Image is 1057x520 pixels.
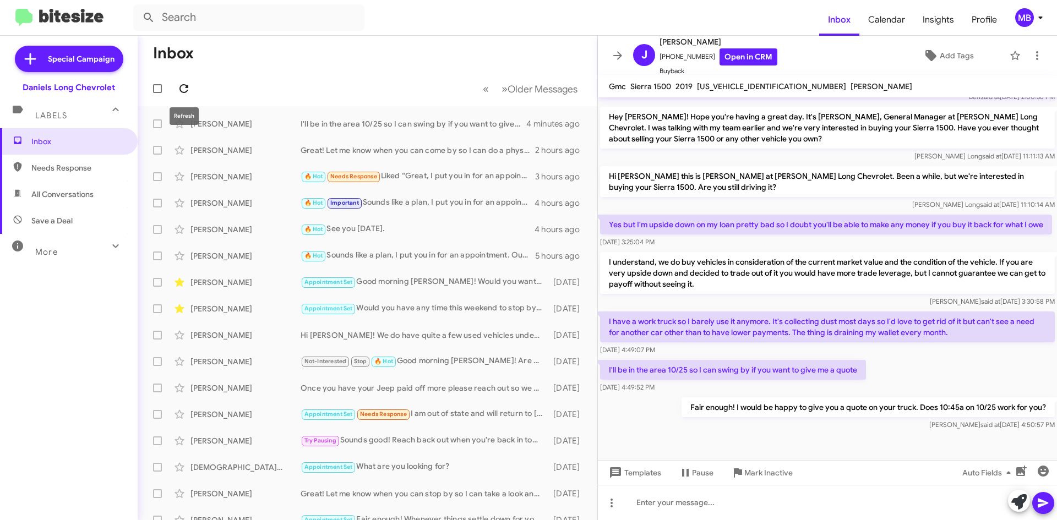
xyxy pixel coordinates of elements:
[31,162,125,173] span: Needs Response
[301,249,535,262] div: Sounds like a plan, I put you in for an appointment. Our address is [STREET_ADDRESS]
[535,198,589,209] div: 4 hours ago
[190,409,301,420] div: [PERSON_NAME]
[548,382,589,393] div: [DATE]
[641,46,647,64] span: J
[548,277,589,288] div: [DATE]
[982,152,1001,160] span: said at
[819,4,859,36] a: Inbox
[600,311,1055,342] p: I have a work truck so I barely use it anymore. It's collecting dust most days so I'd love to get...
[600,252,1055,294] p: I understand, we do buy vehicles in consideration of the current market value and the condition o...
[670,463,722,483] button: Pause
[548,488,589,499] div: [DATE]
[304,199,323,206] span: 🔥 Hot
[548,435,589,446] div: [DATE]
[980,200,999,209] span: said at
[508,83,577,95] span: Older Messages
[190,303,301,314] div: [PERSON_NAME]
[35,247,58,257] span: More
[859,4,914,36] a: Calendar
[535,145,589,156] div: 2 hours ago
[301,330,548,341] div: Hi [PERSON_NAME]! We do have quite a few used vehicles under 10K. Do you want me to send you over...
[190,330,301,341] div: [PERSON_NAME]
[301,302,548,315] div: Would you have any time this weekend to stop by and take a look at a few options?
[304,437,336,444] span: Try Pausing
[1015,8,1034,27] div: MB
[962,463,1015,483] span: Auto Fields
[304,173,323,180] span: 🔥 Hot
[190,462,301,473] div: [DEMOGRAPHIC_DATA][PERSON_NAME]
[891,46,1004,65] button: Add Tags
[600,383,655,391] span: [DATE] 4:49:52 PM
[190,118,301,129] div: [PERSON_NAME]
[1006,8,1045,27] button: MB
[190,435,301,446] div: [PERSON_NAME]
[304,358,347,365] span: Not-Interested
[133,4,364,31] input: Search
[912,200,1055,209] span: [PERSON_NAME] Long [DATE] 11:10:14 AM
[548,330,589,341] div: [DATE]
[153,45,194,62] h1: Inbox
[190,250,301,261] div: [PERSON_NAME]
[31,136,125,147] span: Inbox
[35,111,67,121] span: Labels
[301,118,526,129] div: I'll be in the area 10/25 so I can swing by if you want to give me a quote
[495,78,584,100] button: Next
[330,199,359,206] span: Important
[48,53,115,64] span: Special Campaign
[304,226,323,233] span: 🔥 Hot
[190,171,301,182] div: [PERSON_NAME]
[304,410,353,418] span: Appointment Set
[929,420,1055,429] span: [PERSON_NAME] [DATE] 4:50:57 PM
[526,118,589,129] div: 4 minutes ago
[170,107,199,125] div: Refresh
[476,78,495,100] button: Previous
[301,170,535,183] div: Liked “Great, I put you in for an appointment! [STREET_ADDRESS][US_STATE]”
[301,145,535,156] div: Great! Let me know when you can come by so I can do a physical and mechanical inspection of it.
[483,82,489,96] span: «
[190,277,301,288] div: [PERSON_NAME]
[660,48,777,65] span: [PHONE_NUMBER]
[354,358,367,365] span: Stop
[600,346,655,354] span: [DATE] 4:49:07 PM
[301,196,535,209] div: Sounds like a plan, I put you in for an appointment. Here's our address: [STREET_ADDRESS]
[940,46,974,65] span: Add Tags
[535,250,589,261] div: 5 hours ago
[301,276,548,288] div: Good morning [PERSON_NAME]! Would you want to take this mustang for a ride? [URL][DOMAIN_NAME]
[304,252,323,259] span: 🔥 Hot
[607,463,661,483] span: Templates
[31,189,94,200] span: All Conversations
[190,145,301,156] div: [PERSON_NAME]
[981,297,1000,305] span: said at
[374,358,393,365] span: 🔥 Hot
[720,48,777,65] a: Open in CRM
[660,35,777,48] span: [PERSON_NAME]
[535,224,589,235] div: 4 hours ago
[301,408,548,420] div: I am out of state and will return to [US_STATE] in November.
[548,462,589,473] div: [DATE]
[304,305,353,312] span: Appointment Set
[600,360,866,380] p: I'll be in the area 10/25 so I can swing by if you want to give me a quote
[23,82,115,93] div: Daniels Long Chevrolet
[31,215,73,226] span: Save a Deal
[744,463,793,483] span: Mark Inactive
[600,107,1055,149] p: Hey [PERSON_NAME]! Hope you're having a great day. It's [PERSON_NAME], General Manager at [PERSON...
[682,397,1055,417] p: Fair enough! I would be happy to give you a quote on your truck. Does 10:45a on 10/25 work for you?
[914,4,963,36] a: Insights
[535,171,589,182] div: 3 hours ago
[609,81,626,91] span: Gmc
[963,4,1006,36] a: Profile
[914,152,1055,160] span: [PERSON_NAME] Long [DATE] 11:11:13 AM
[190,488,301,499] div: [PERSON_NAME]
[301,382,548,393] div: Once you have your Jeep paid off more please reach out so we can see what we can do.
[304,463,353,470] span: Appointment Set
[330,173,377,180] span: Needs Response
[851,81,912,91] span: [PERSON_NAME]
[954,463,1024,483] button: Auto Fields
[548,303,589,314] div: [DATE]
[600,215,1052,234] p: Yes but I'm upside down on my loan pretty bad so I doubt you'll be able to make any money if you ...
[190,224,301,235] div: [PERSON_NAME]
